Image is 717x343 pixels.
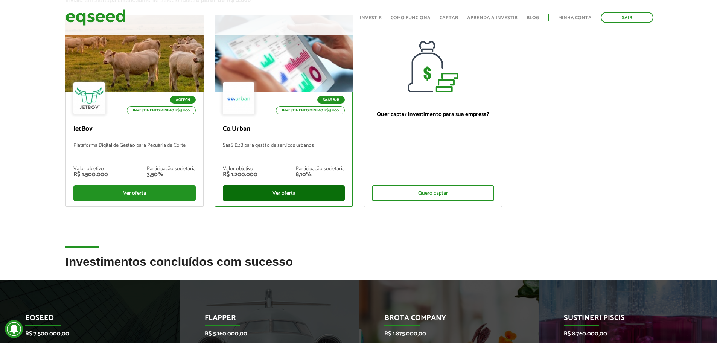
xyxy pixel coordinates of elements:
[205,314,323,326] p: Flapper
[360,15,382,20] a: Investir
[73,172,108,178] div: R$ 1.500.000
[558,15,592,20] a: Minha conta
[440,15,458,20] a: Captar
[73,143,196,159] p: Plataforma Digital de Gestão para Pecuária de Corte
[205,330,323,337] p: R$ 5.160.000,00
[65,255,652,280] h2: Investimentos concluídos com sucesso
[25,330,143,337] p: R$ 7.500.000,00
[223,166,257,172] div: Valor objetivo
[215,15,353,207] a: SaaS B2B Investimento mínimo: R$ 5.000 Co.Urban SaaS B2B para gestão de serviços urbanos Valor ob...
[372,111,494,118] p: Quer captar investimento para sua empresa?
[296,172,345,178] div: 8,10%
[25,314,143,326] p: EqSeed
[170,96,196,104] p: Agtech
[147,172,196,178] div: 3,50%
[467,15,518,20] a: Aprenda a investir
[223,125,345,133] p: Co.Urban
[223,143,345,159] p: SaaS B2B para gestão de serviços urbanos
[223,185,345,201] div: Ver oferta
[391,15,431,20] a: Como funciona
[564,330,682,337] p: R$ 8.760.000,00
[364,15,502,207] a: Quer captar investimento para sua empresa? Quero captar
[223,172,257,178] div: R$ 1.200.000
[73,125,196,133] p: JetBov
[65,15,204,207] a: Agtech Investimento mínimo: R$ 5.000 JetBov Plataforma Digital de Gestão para Pecuária de Corte V...
[73,185,196,201] div: Ver oferta
[73,166,108,172] div: Valor objetivo
[527,15,539,20] a: Blog
[372,185,494,201] div: Quero captar
[564,314,682,326] p: Sustineri Piscis
[65,8,126,27] img: EqSeed
[127,106,196,114] p: Investimento mínimo: R$ 5.000
[601,12,653,23] a: Sair
[384,314,502,326] p: Brota Company
[384,330,502,337] p: R$ 1.875.000,00
[276,106,345,114] p: Investimento mínimo: R$ 5.000
[147,166,196,172] div: Participação societária
[317,96,345,104] p: SaaS B2B
[296,166,345,172] div: Participação societária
